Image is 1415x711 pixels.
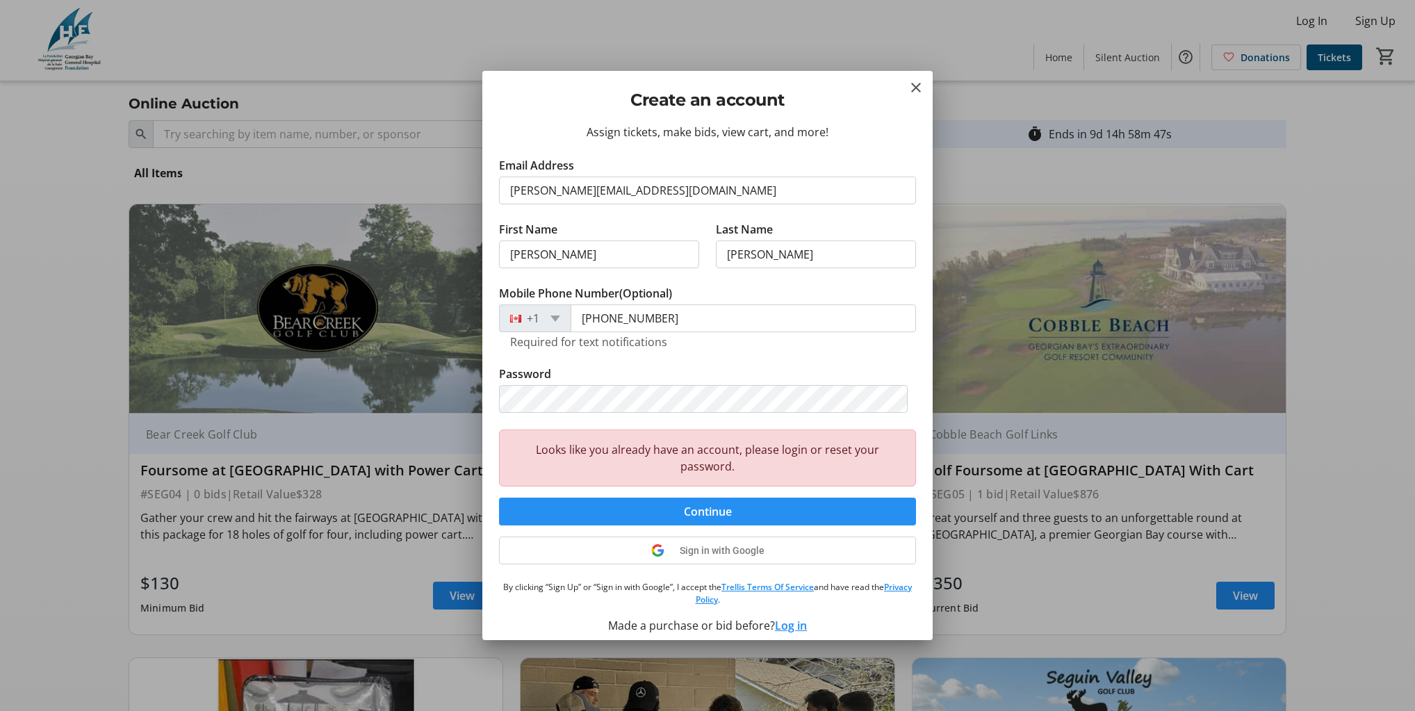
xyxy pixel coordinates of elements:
[716,240,916,268] input: Last Name
[775,617,807,634] button: Log in
[499,88,916,113] h2: Create an account
[571,304,916,332] input: (506) 234-5678
[721,581,814,593] a: Trellis Terms Of Service
[716,221,773,238] label: Last Name
[908,79,924,96] button: Close
[499,177,916,204] input: Email Address
[510,335,667,349] tr-hint: Required for text notifications
[499,498,916,525] button: Continue
[499,430,916,487] div: Looks like you already have an account, please login or reset your password.
[680,545,764,556] span: Sign in with Google
[499,285,672,302] label: Mobile Phone Number (Optional)
[499,124,916,140] div: Assign tickets, make bids, view cart, and more!
[499,221,557,238] label: First Name
[696,581,913,605] a: Privacy Policy
[684,503,732,520] span: Continue
[499,240,699,268] input: First Name
[499,157,574,174] label: Email Address
[499,537,916,564] button: Sign in with Google
[499,366,551,382] label: Password
[499,581,916,606] p: By clicking “Sign Up” or “Sign in with Google”, I accept the and have read the .
[499,617,916,634] div: Made a purchase or bid before?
